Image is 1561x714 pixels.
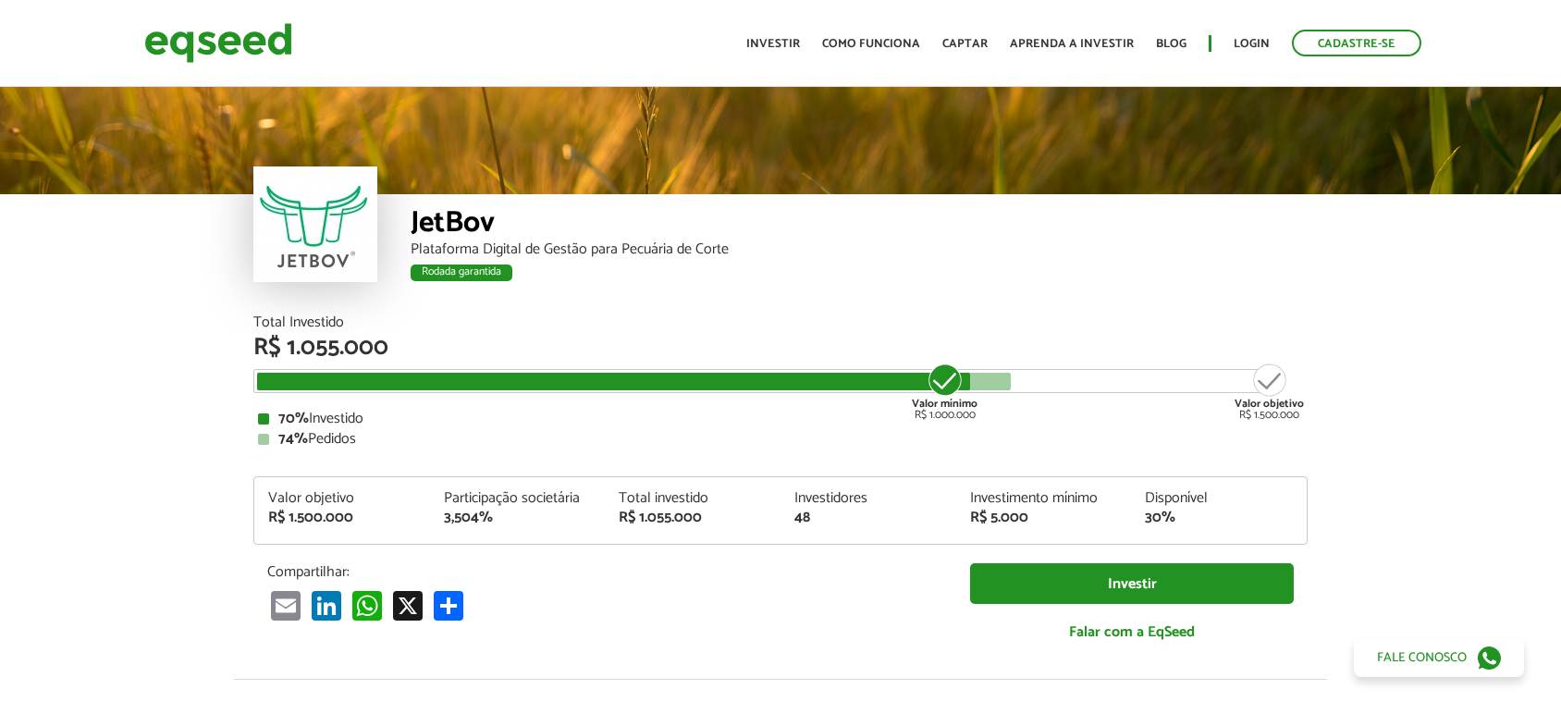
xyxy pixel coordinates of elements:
div: R$ 1.500.000 [268,511,416,525]
a: Aprenda a investir [1010,38,1134,50]
p: Compartilhar: [267,563,942,581]
div: Total Investido [253,315,1308,330]
a: Cadastre-se [1292,30,1421,56]
a: Investir [970,563,1294,605]
a: X [389,590,426,621]
div: R$ 1.055.000 [619,511,767,525]
div: 3,504% [444,511,592,525]
a: Login [1234,38,1270,50]
div: Investimento mínimo [970,491,1118,506]
strong: 74% [278,426,308,451]
a: Investir [746,38,800,50]
div: R$ 1.055.000 [253,336,1308,360]
div: Investido [258,412,1303,426]
img: EqSeed [144,18,292,68]
div: Investidores [794,491,942,506]
strong: Valor mínimo [912,395,977,412]
strong: Valor objetivo [1235,395,1304,412]
div: Rodada garantida [411,265,512,281]
a: Falar com a EqSeed [970,613,1294,651]
a: Como funciona [822,38,920,50]
strong: 70% [278,406,309,431]
div: Plataforma Digital de Gestão para Pecuária de Corte [411,242,1308,257]
div: R$ 5.000 [970,511,1118,525]
a: Fale conosco [1354,638,1524,677]
div: R$ 1.000.000 [910,362,979,421]
a: Email [267,590,304,621]
div: Pedidos [258,432,1303,447]
a: Captar [942,38,988,50]
div: Valor objetivo [268,491,416,506]
a: Blog [1156,38,1186,50]
a: Compartilhar [430,590,467,621]
div: 48 [794,511,942,525]
div: 30% [1145,511,1293,525]
a: WhatsApp [349,590,386,621]
div: Participação societária [444,491,592,506]
div: R$ 1.500.000 [1235,362,1304,421]
div: JetBov [411,208,1308,242]
div: Disponível [1145,491,1293,506]
div: Total investido [619,491,767,506]
a: LinkedIn [308,590,345,621]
